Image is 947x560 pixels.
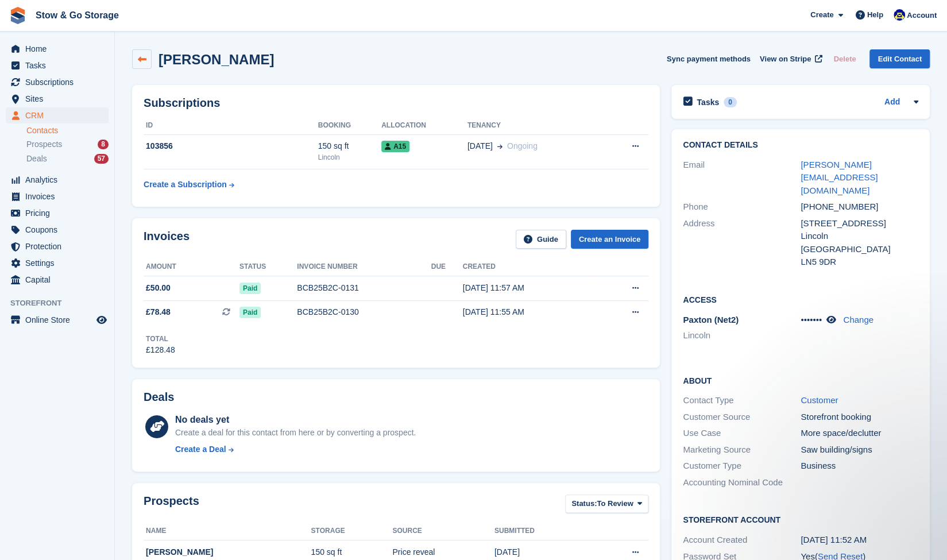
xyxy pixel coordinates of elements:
[829,49,860,68] button: Delete
[25,107,94,123] span: CRM
[683,411,801,424] div: Customer Source
[6,255,109,271] a: menu
[297,258,431,276] th: Invoice number
[6,272,109,288] a: menu
[6,222,109,238] a: menu
[25,272,94,288] span: Capital
[381,141,409,152] span: A15
[431,258,463,276] th: Due
[94,154,109,164] div: 57
[683,534,801,547] div: Account Created
[6,107,109,123] a: menu
[25,255,94,271] span: Settings
[392,546,494,558] div: Price reveal
[146,306,171,318] span: £78.48
[801,459,918,473] div: Business
[683,427,801,440] div: Use Case
[801,230,918,243] div: Lincoln
[801,256,918,269] div: LN5 9DR
[25,74,94,90] span: Subscriptions
[144,174,234,195] a: Create a Subscription
[494,522,591,540] th: Submitted
[6,188,109,204] a: menu
[25,172,94,188] span: Analytics
[571,498,597,509] span: Status:
[683,315,739,325] span: Paxton (Net2)
[6,312,109,328] a: menu
[683,459,801,473] div: Customer Type
[9,7,26,24] img: stora-icon-8386f47178a22dfd0bd8f6a31ec36ba5ce8667c1dd55bd0f319d3a0aa187defe.svg
[810,9,833,21] span: Create
[25,57,94,74] span: Tasks
[894,9,905,21] img: Rob Good-Stephenson
[318,117,381,135] th: Booking
[801,427,918,440] div: More space/declutter
[25,41,94,57] span: Home
[683,394,801,407] div: Contact Type
[6,91,109,107] a: menu
[683,443,801,457] div: Marketing Source
[801,395,838,405] a: Customer
[463,258,597,276] th: Created
[571,230,649,249] a: Create an Invoice
[907,10,937,21] span: Account
[507,141,538,150] span: Ongoing
[146,334,175,344] div: Total
[755,49,825,68] a: View on Stripe
[683,293,918,305] h2: Access
[95,313,109,327] a: Preview store
[318,152,381,163] div: Lincoln
[26,153,47,164] span: Deals
[25,238,94,254] span: Protection
[463,306,597,318] div: [DATE] 11:55 AM
[683,374,918,386] h2: About
[494,546,591,558] div: [DATE]
[597,498,633,509] span: To Review
[884,96,900,109] a: Add
[683,513,918,525] h2: Storefront Account
[760,53,811,65] span: View on Stripe
[683,476,801,489] div: Accounting Nominal Code
[463,282,597,294] div: [DATE] 11:57 AM
[683,217,801,269] div: Address
[25,91,94,107] span: Sites
[297,282,431,294] div: BCB25B2C-0131
[801,243,918,256] div: [GEOGRAPHIC_DATA]
[26,153,109,165] a: Deals 57
[144,179,227,191] div: Create a Subscription
[683,200,801,214] div: Phone
[146,282,171,294] span: £50.00
[867,9,883,21] span: Help
[667,49,751,68] button: Sync payment methods
[239,283,261,294] span: Paid
[25,312,94,328] span: Online Store
[801,315,822,325] span: •••••••
[801,411,918,424] div: Storefront booking
[869,49,930,68] a: Edit Contact
[697,97,719,107] h2: Tasks
[565,495,648,513] button: Status: To Review
[6,41,109,57] a: menu
[6,74,109,90] a: menu
[801,200,918,214] div: [PHONE_NUMBER]
[144,96,648,110] h2: Subscriptions
[239,307,261,318] span: Paid
[175,427,416,439] div: Create a deal for this contact from here or by converting a prospect.
[146,344,175,356] div: £128.48
[6,172,109,188] a: menu
[144,391,174,404] h2: Deals
[6,57,109,74] a: menu
[683,159,801,198] div: Email
[311,546,393,558] div: 150 sq ft
[392,522,494,540] th: Source
[175,413,416,427] div: No deals yet
[144,522,311,540] th: Name
[26,125,109,136] a: Contacts
[144,495,199,516] h2: Prospects
[159,52,274,67] h2: [PERSON_NAME]
[683,329,801,342] li: Lincoln
[144,258,239,276] th: Amount
[801,217,918,230] div: [STREET_ADDRESS]
[25,188,94,204] span: Invoices
[175,443,226,455] div: Create a Deal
